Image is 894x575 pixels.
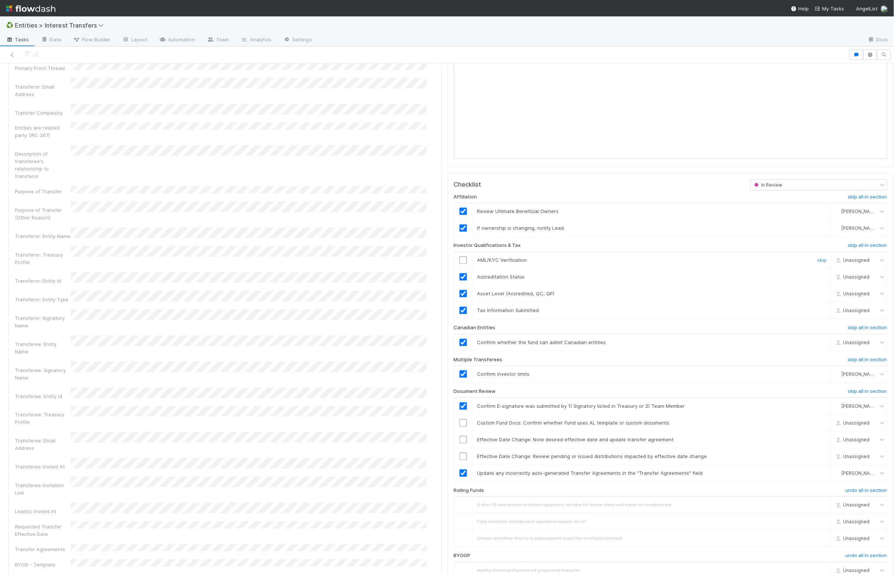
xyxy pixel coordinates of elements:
a: Data [35,34,67,46]
div: Transferor: Entity Type [15,296,71,304]
span: Review Ultimate Beneficial Owners [477,209,559,215]
span: Unassigned [834,519,869,525]
span: In Review [753,182,783,188]
span: [PERSON_NAME] [841,209,878,215]
div: Transferee: Email Address [15,437,71,452]
a: Automation [153,34,201,46]
h6: Multiple Transferees [454,357,503,363]
img: avatar_93b89fca-d03a-423a-b274-3dd03f0a621f.png [834,209,840,215]
a: Flow Builder [67,34,116,46]
a: undo all in section [845,488,887,497]
span: Unassigned [834,454,869,460]
img: logo-inverted-e16ddd16eac7371096b0.svg [6,2,55,15]
span: Flow Builder [73,36,110,43]
span: Unassigned [834,340,869,345]
div: Transferor: Treasury Profile [15,251,71,266]
h6: Document Review [454,389,496,395]
span: Unassigned [834,274,869,280]
div: Purpose of Transfer [15,188,71,196]
div: BYOD - Template [15,561,71,569]
span: Tax Information Submitted [477,308,539,314]
a: Analytics [235,34,277,46]
span: Flag investor dashboard valuation issues to LP [477,519,586,525]
span: Unassigned [834,420,869,426]
span: Confirm E-signature was submitted by 1) Signatory listed in Treasury or 2) Team Member [477,403,685,409]
div: Requested Transfer Effective Date [15,523,71,538]
h6: undo all in section [845,553,887,559]
div: Transferor: Entity Id [15,277,71,285]
span: Unassigned [834,437,869,443]
span: Effective Date Change: Note desired effective date and update transfer agreement [477,437,674,443]
a: Docs [862,34,894,46]
div: Help [791,5,809,12]
span: My Tasks [815,6,844,12]
span: Unassigned [834,568,869,574]
div: Transfer Agreements [15,546,71,553]
div: Transferee: Entity Name [15,341,71,356]
img: avatar_93b89fca-d03a-423a-b274-3dd03f0a621f.png [834,371,840,377]
span: Unassigned [834,291,869,297]
h5: Checklist [454,181,481,189]
div: Transferee: Signatory Name [15,367,71,382]
div: Purpose of Transfer (Other Reason) [15,207,71,222]
span: Effective Date Change: Review pending or issued distributions impacted by effective date change [477,454,707,460]
a: skip all in section [848,243,887,252]
span: AML/KYC Verification [477,257,527,263]
h6: skip all in section [848,357,887,363]
a: Team [201,34,235,46]
div: Transferee Invitation Link [15,482,71,497]
span: If the TE will invest in future quarters, let the LP know they will have to resubscribe [477,502,672,508]
a: undo all in section [845,553,887,562]
span: Check whether this is a subsequent transfer of rFund interest [477,536,623,541]
h6: BYOGP [454,553,471,559]
span: Custom Fund Docs: Confirm whether Fund uses AL template or custom documents [477,420,670,426]
span: [PERSON_NAME] [841,471,878,476]
span: Tasks [6,36,29,43]
div: Transferor: Email Address [15,83,71,98]
span: AngelList [856,6,878,12]
span: ♻️ [6,22,13,28]
a: My Tasks [815,5,844,12]
span: [PERSON_NAME] [841,404,878,409]
span: If ownership is changing, notify Lead. [477,225,565,231]
div: Entities are related party (IRC 267) [15,124,71,139]
h6: skip all in section [848,243,887,249]
a: skip all in section [848,357,887,366]
a: Layout [116,34,153,46]
span: Accreditation Status [477,274,525,280]
span: Update any incorrectly auto-generated Transfer Agreements in the "Transfer Agreements" field [477,470,703,476]
img: avatar_93b89fca-d03a-423a-b274-3dd03f0a621f.png [834,225,840,231]
span: Unassigned [834,308,869,314]
h6: Canadian Entities [454,325,496,331]
span: Asset Level (Accredited, QC, QP) [477,291,555,297]
div: Description of transferee's relationship to transferor [15,150,71,180]
h6: Investor Qualifications & Tax [454,243,521,249]
div: Transfer Complexity [15,109,71,117]
div: Transferee Invited At [15,463,71,471]
span: Unassigned [834,502,869,508]
a: skip [817,257,827,263]
span: Unassigned [834,536,869,541]
span: Entities > Interest Transfers [15,22,107,29]
a: Settings [277,34,318,46]
span: [PERSON_NAME] [841,372,878,377]
img: avatar_93b89fca-d03a-423a-b274-3dd03f0a621f.png [834,470,840,476]
h6: undo all in section [845,488,887,494]
span: [PERSON_NAME] [841,226,878,231]
span: Confirm whether the fund can admit Canadian entities [477,340,606,346]
div: Primary Front Thread [15,64,71,72]
h6: skip all in section [848,325,887,331]
a: skip all in section [848,194,887,203]
h6: skip all in section [848,389,887,395]
h6: Rolling Funds [454,488,484,494]
div: Transferee: Entity Id [15,393,71,400]
span: Notify General Partner of proposed transfer [477,568,581,574]
h6: Affiliation [454,194,477,200]
a: skip all in section [848,325,887,334]
div: Lead(s) Invited At [15,508,71,515]
span: Unassigned [834,258,869,263]
div: Transferor: Signatory Name [15,315,71,330]
a: skip all in section [848,389,887,398]
div: Transferor: Entity Name [15,233,71,240]
span: Confirm investor limits [477,371,530,377]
